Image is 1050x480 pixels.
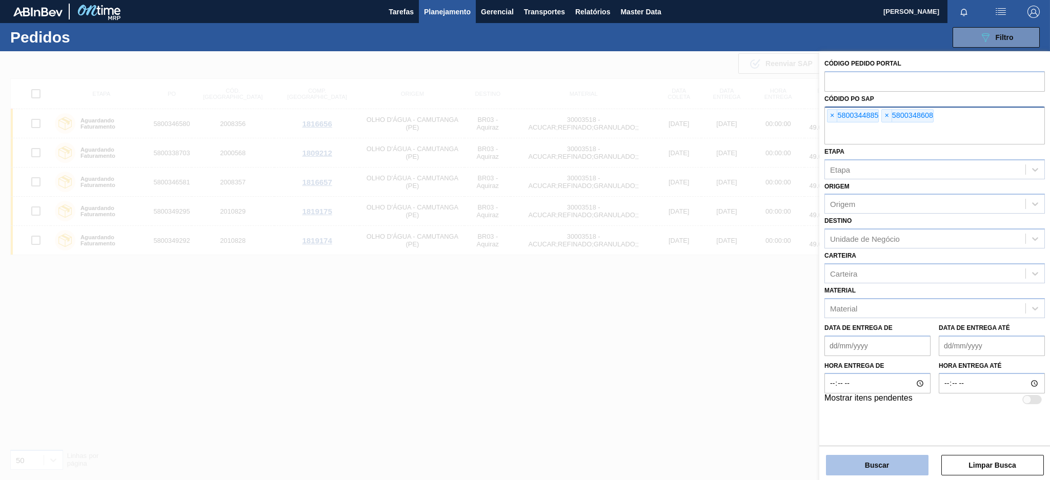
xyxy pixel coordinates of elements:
[830,235,900,243] div: Unidade de Negócio
[13,7,63,16] img: TNhmsLtSVTkK8tSr43FrP2fwEKptu5GPRR3wAAAABJRU5ErkJggg==
[824,60,901,67] label: Código Pedido Portal
[830,165,850,174] div: Etapa
[424,6,471,18] span: Planejamento
[947,5,980,19] button: Notificações
[824,217,852,224] label: Destino
[939,336,1045,356] input: dd/mm/yyyy
[995,6,1007,18] img: userActions
[481,6,514,18] span: Gerencial
[620,6,661,18] span: Master Data
[575,6,610,18] span: Relatórios
[882,110,892,122] span: ×
[830,269,857,278] div: Carteira
[824,252,856,259] label: Carteira
[824,336,931,356] input: dd/mm/yyyy
[824,287,856,294] label: Material
[953,27,1040,48] button: Filtro
[824,393,913,406] label: Mostrar itens pendentes
[524,6,565,18] span: Transportes
[830,200,855,208] div: Origem
[824,183,850,190] label: Origem
[827,110,837,122] span: ×
[824,359,931,373] label: Hora entrega de
[996,33,1014,41] span: Filtro
[939,359,1045,373] label: Hora entrega até
[939,324,1010,331] label: Data de Entrega até
[389,6,414,18] span: Tarefas
[827,109,879,122] div: 5800344885
[824,95,874,102] label: Códido PO SAP
[10,31,165,43] h1: Pedidos
[830,304,857,312] div: Material
[824,148,844,155] label: Etapa
[881,109,933,122] div: 5800348608
[824,324,893,331] label: Data de Entrega de
[1027,6,1040,18] img: Logout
